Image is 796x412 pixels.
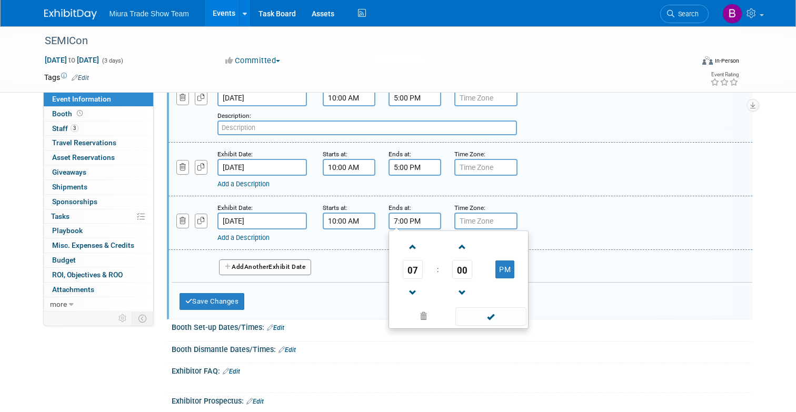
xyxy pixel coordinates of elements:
[44,238,153,253] a: Misc. Expenses & Credits
[52,168,86,176] span: Giveaways
[44,150,153,165] a: Asset Reservations
[52,197,97,206] span: Sponsorships
[217,180,270,188] a: Add a Description
[44,283,153,297] a: Attachments
[44,297,153,311] a: more
[403,279,423,306] a: Decrement Hour
[389,204,411,212] small: Ends at:
[75,109,85,117] span: Booth not reserved yet
[52,241,134,249] span: Misc. Expenses & Credits
[454,213,518,229] input: Time Zone
[435,260,441,279] td: :
[223,368,240,375] a: Edit
[267,324,284,331] a: Edit
[278,346,296,354] a: Edit
[452,260,472,279] span: Pick Minute
[67,56,77,64] span: to
[52,109,85,118] span: Booth
[389,150,411,158] small: Ends at:
[244,263,269,270] span: Another
[180,293,245,310] button: Save Changes
[323,150,347,158] small: Starts at:
[454,204,485,212] small: Time Zone:
[52,226,83,235] span: Playbook
[454,89,518,106] input: Time Zone
[217,234,270,242] a: Add a Description
[44,268,153,282] a: ROI, Objectives & ROO
[72,74,89,82] a: Edit
[217,120,517,135] input: Description
[403,260,423,279] span: Pick Hour
[44,224,153,238] a: Playbook
[44,107,153,121] a: Booth
[114,311,132,325] td: Personalize Event Tab Strip
[636,55,739,71] div: Event Format
[52,124,78,133] span: Staff
[323,89,375,106] input: Start Time
[452,279,472,306] a: Decrement Minute
[660,5,709,23] a: Search
[110,9,189,18] span: Miura Trade Show Team
[44,72,89,83] td: Tags
[44,195,153,209] a: Sponsorships
[52,270,123,279] span: ROI, Objectives & ROO
[217,204,253,212] small: Exhibit Date:
[323,213,375,229] input: Start Time
[454,310,527,325] a: Done
[44,165,153,179] a: Giveaways
[52,153,115,162] span: Asset Reservations
[50,300,67,308] span: more
[714,57,739,65] div: In-Person
[172,363,752,377] div: Exhibitor FAQ:
[246,398,264,405] a: Edit
[222,55,284,66] button: Committed
[44,55,100,65] span: [DATE] [DATE]
[41,32,680,51] div: SEMICon
[454,150,485,158] small: Time Zone:
[722,4,742,24] img: Brittany Jordan
[323,204,347,212] small: Starts at:
[217,213,307,229] input: Date
[674,10,699,18] span: Search
[217,112,251,119] small: Description:
[44,253,153,267] a: Budget
[452,233,472,260] a: Increment Minute
[389,89,441,106] input: End Time
[71,124,78,132] span: 3
[52,285,94,294] span: Attachments
[217,159,307,176] input: Date
[454,159,518,176] input: Time Zone
[101,57,123,64] span: (3 days)
[52,256,76,264] span: Budget
[172,341,752,355] div: Booth Dismantle Dates/Times:
[389,213,441,229] input: End Time
[132,311,153,325] td: Toggle Event Tabs
[217,89,307,106] input: Date
[323,159,375,176] input: Start Time
[44,180,153,194] a: Shipments
[217,150,253,158] small: Exhibit Date:
[702,56,713,65] img: Format-Inperson.png
[172,319,752,333] div: Booth Set-up Dates/Times:
[52,95,111,103] span: Event Information
[51,212,69,220] span: Tasks
[391,309,456,324] a: Clear selection
[44,122,153,136] a: Staff3
[44,92,153,106] a: Event Information
[44,136,153,150] a: Travel Reservations
[172,393,752,407] div: Exhibitor Prospectus:
[52,138,116,147] span: Travel Reservations
[219,259,312,275] button: AddAnotherExhibit Date
[710,72,739,77] div: Event Rating
[389,159,441,176] input: End Time
[403,233,423,260] a: Increment Hour
[52,183,87,191] span: Shipments
[44,9,97,19] img: ExhibitDay
[44,209,153,224] a: Tasks
[495,260,514,278] button: PM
